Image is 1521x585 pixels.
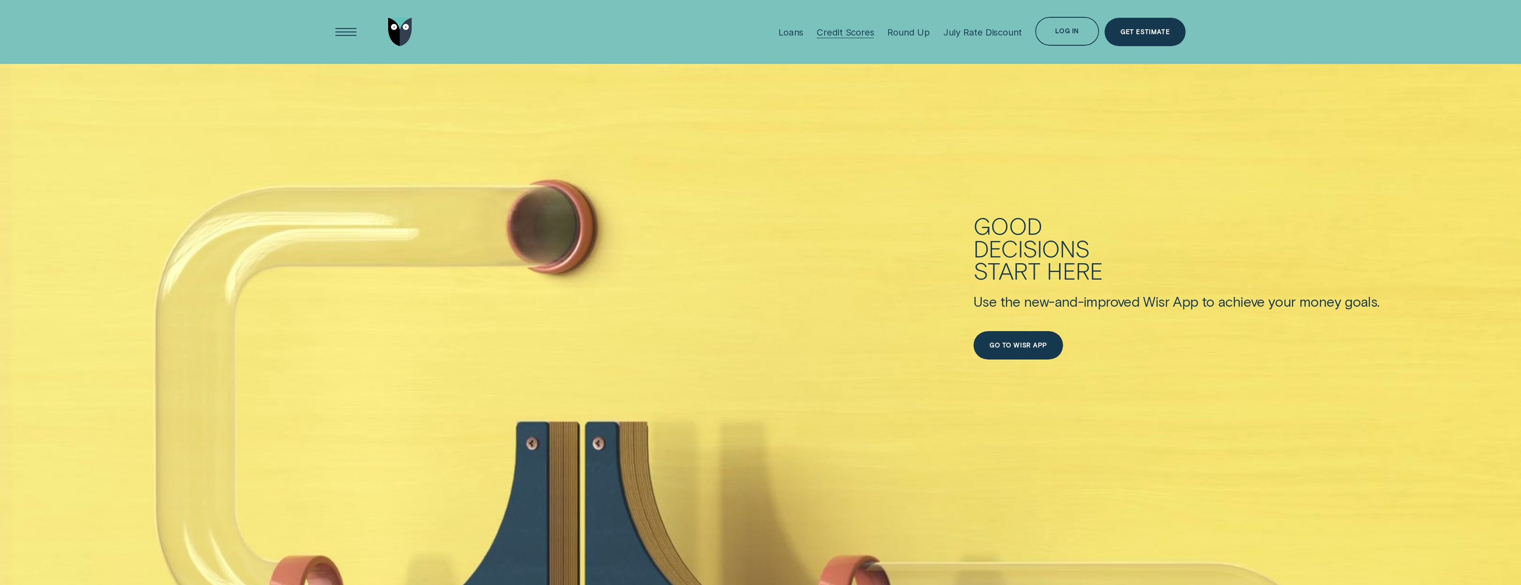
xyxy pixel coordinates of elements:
[973,292,997,310] div: Use
[1345,292,1379,310] div: goals.
[1268,292,1296,310] div: your
[388,18,412,47] img: Wisr
[973,259,1040,281] div: start
[817,27,874,38] div: Credit Scores
[1202,292,1215,310] div: to
[887,27,929,38] div: Round Up
[1173,292,1198,310] div: App
[1299,292,1341,310] div: money
[973,214,1042,237] div: Good
[778,27,803,38] div: Loans
[943,27,1022,38] div: July Rate Discount
[1104,18,1186,47] a: Get Estimate
[1035,17,1099,46] button: Log in
[1047,259,1103,281] div: here
[1001,292,1021,310] div: the
[1143,292,1169,310] div: Wisr
[973,331,1063,360] a: Go to Wisr App
[332,18,361,47] button: Open Menu
[1218,292,1265,310] div: achieve
[973,237,1090,259] div: decisions
[1024,292,1140,310] div: new-and-improved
